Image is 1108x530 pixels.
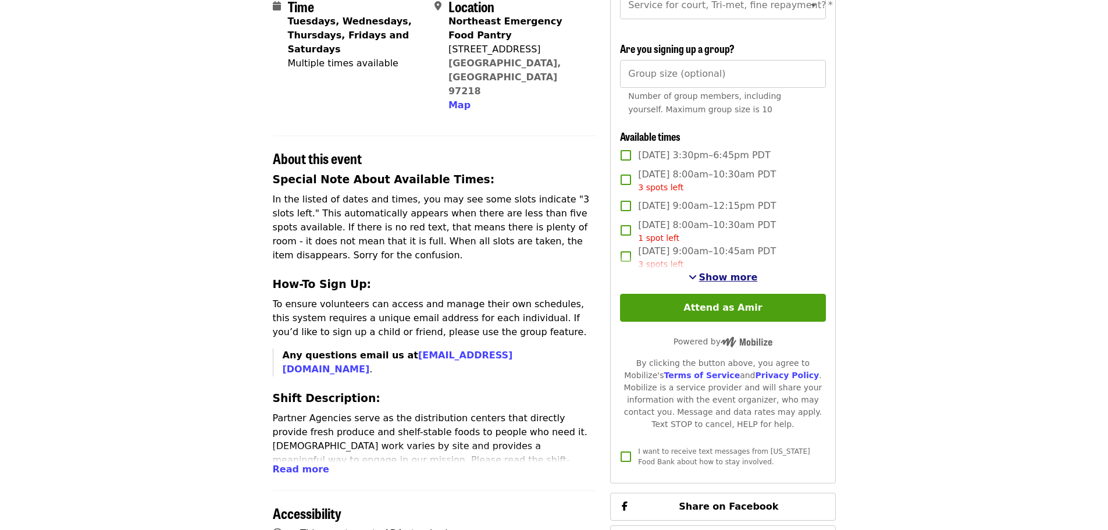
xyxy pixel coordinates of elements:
[273,464,329,475] span: Read more
[273,411,597,495] p: Partner Agencies serve as the distribution centers that directly provide fresh produce and shelf-...
[638,183,683,192] span: 3 spots left
[288,16,412,55] strong: Tuesdays, Wednesdays, Thursdays, Fridays and Saturdays
[273,463,329,476] button: Read more
[620,294,825,322] button: Attend as Amir
[448,98,471,112] button: Map
[273,392,380,404] strong: Shift Description:
[283,350,513,375] strong: Any questions email us at
[689,271,758,284] button: See more timeslots
[674,337,772,346] span: Powered by
[610,493,835,521] button: Share on Facebook
[434,1,441,12] i: map-marker-alt icon
[620,357,825,431] div: By clicking the button above, you agree to Mobilize's and . Mobilize is a service provider and wi...
[664,371,740,380] a: Terms of Service
[273,148,362,168] span: About this event
[273,193,597,262] p: In the listed of dates and times, you may see some slots indicate "3 slots left." This automatica...
[638,148,770,162] span: [DATE] 3:30pm–6:45pm PDT
[620,41,735,56] span: Are you signing up a group?
[448,42,587,56] div: [STREET_ADDRESS]
[628,91,781,114] span: Number of group members, including yourself. Maximum group size is 10
[679,501,778,512] span: Share on Facebook
[448,99,471,111] span: Map
[273,173,495,186] strong: Special Note About Available Times:
[273,278,372,290] strong: How-To Sign Up:
[288,56,425,70] div: Multiple times available
[638,233,679,243] span: 1 spot left
[638,218,776,244] span: [DATE] 8:00am–10:30am PDT
[755,371,819,380] a: Privacy Policy
[283,348,597,376] p: .
[620,129,681,144] span: Available times
[448,16,562,41] strong: Northeast Emergency Food Pantry
[638,199,776,213] span: [DATE] 9:00am–12:15pm PDT
[638,168,776,194] span: [DATE] 8:00am–10:30am PDT
[273,297,597,339] p: To ensure volunteers can access and manage their own schedules, this system requires a unique ema...
[273,1,281,12] i: calendar icon
[638,259,683,269] span: 3 spots left
[638,447,810,466] span: I want to receive text messages from [US_STATE] Food Bank about how to stay involved.
[448,58,561,97] a: [GEOGRAPHIC_DATA], [GEOGRAPHIC_DATA] 97218
[721,337,772,347] img: Powered by Mobilize
[638,244,776,271] span: [DATE] 9:00am–10:45am PDT
[699,272,758,283] span: Show more
[273,503,341,523] span: Accessibility
[620,60,825,88] input: [object Object]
